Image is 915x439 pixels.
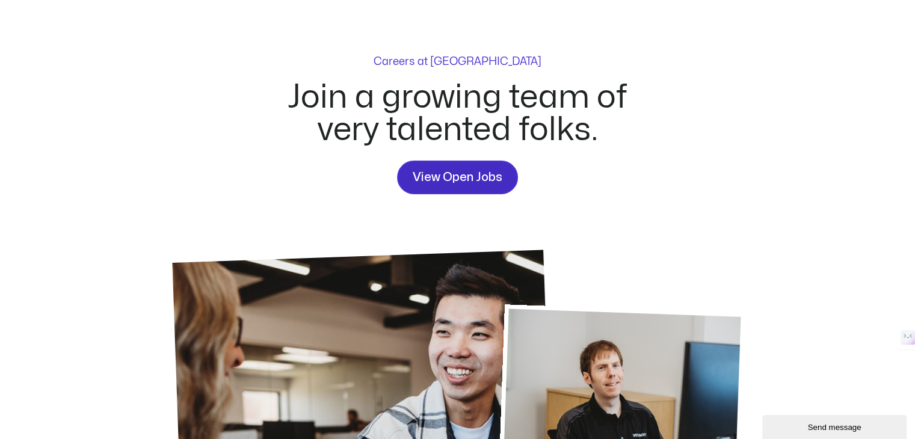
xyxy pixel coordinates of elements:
[762,413,909,439] iframe: chat widget
[397,161,518,194] a: View Open Jobs
[413,168,502,187] span: View Open Jobs
[274,81,642,146] h2: Join a growing team of very talented folks.
[374,57,541,67] p: Careers at [GEOGRAPHIC_DATA]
